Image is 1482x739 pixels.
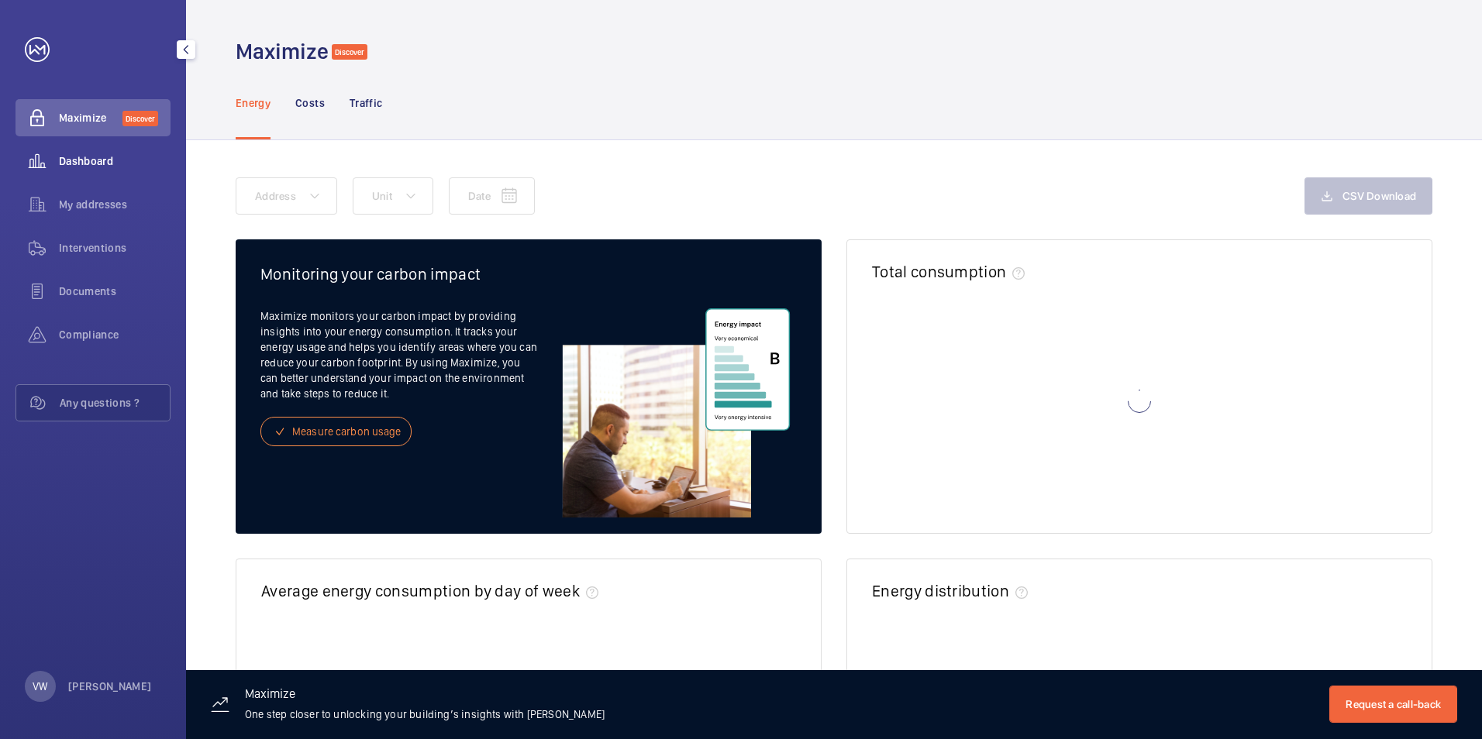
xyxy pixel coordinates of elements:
span: Discover [122,111,158,126]
h3: Maximize [245,688,605,706]
span: Interventions [59,240,171,256]
button: Date [449,177,535,215]
span: Date [468,190,491,202]
p: VW [33,679,47,694]
p: Maximize monitors your carbon impact by providing insights into your energy consumption. It track... [260,308,556,401]
img: energy-freemium-EN.svg [556,308,797,517]
span: Maximize [59,110,122,125]
button: Address [236,177,337,215]
p: Energy [236,95,271,111]
h1: Maximize [236,37,329,66]
button: CSV Download [1305,177,1432,215]
span: Address [255,190,296,202]
h2: Average energy consumption by day of week [261,581,580,600]
p: Traffic [350,95,382,111]
h2: Energy distribution [872,581,1009,600]
span: Dashboard [59,153,171,169]
span: Discover [332,44,367,60]
h2: Total consumption [872,262,1006,281]
span: My addresses [59,197,171,212]
span: Measure carbon usage [292,424,402,439]
span: Documents [59,284,171,299]
span: CSV Download [1342,190,1416,202]
span: Any questions ? [60,395,170,411]
button: Unit [353,177,433,215]
p: Costs [295,95,325,111]
span: Unit [372,190,392,202]
p: [PERSON_NAME] [68,679,152,694]
button: Request a call-back [1329,686,1457,723]
p: One step closer to unlocking your building’s insights with [PERSON_NAME] [245,706,605,722]
h2: Monitoring your carbon impact [260,264,797,284]
span: Compliance [59,327,171,342]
